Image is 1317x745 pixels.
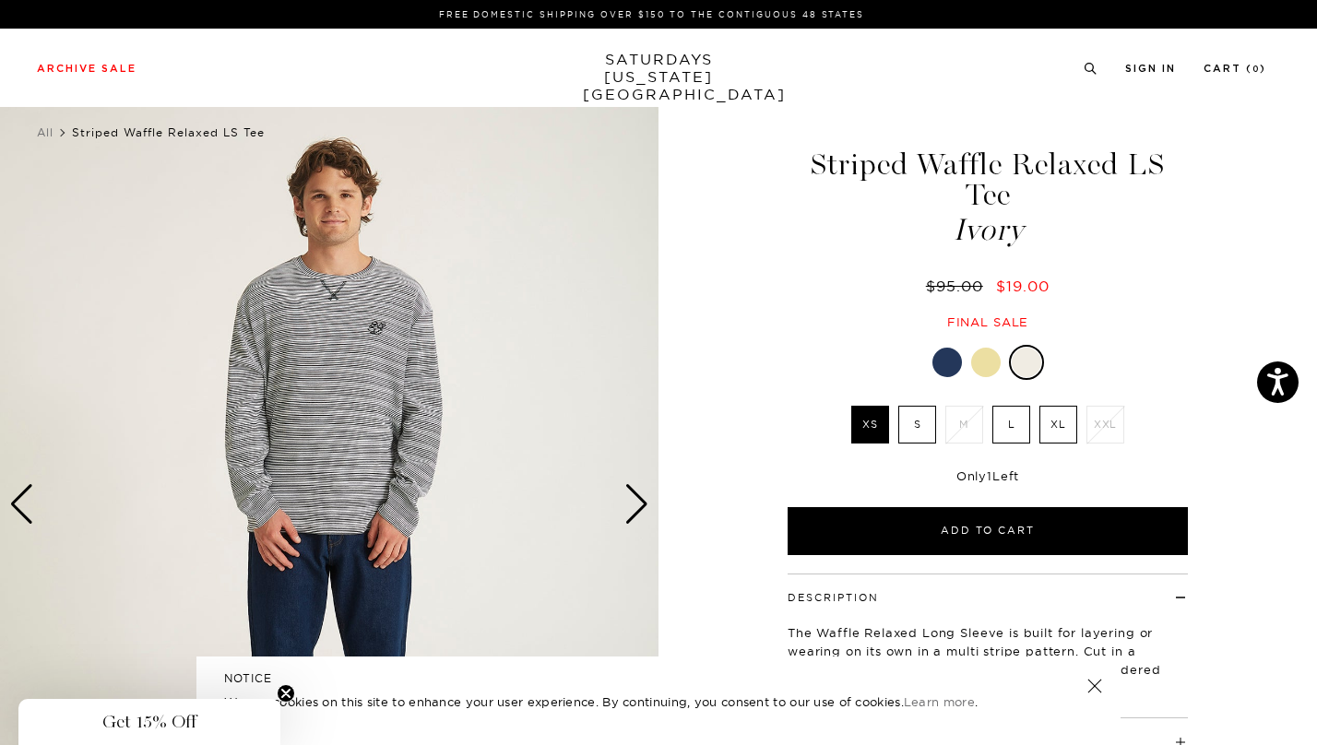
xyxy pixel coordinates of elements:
[851,406,889,443] label: XS
[44,7,1259,21] p: FREE DOMESTIC SHIPPING OVER $150 TO THE CONTIGUOUS 48 STATES
[1039,406,1077,443] label: XL
[277,684,295,703] button: Close teaser
[37,64,136,74] a: Archive Sale
[18,699,280,745] div: Get 15% OffClose teaser
[788,507,1188,555] button: Add to Cart
[72,125,265,139] span: Striped Waffle Relaxed LS Tee
[224,692,1027,711] p: We use cookies on this site to enhance your user experience. By continuing, you consent to our us...
[992,406,1030,443] label: L
[583,51,735,103] a: SATURDAYS[US_STATE][GEOGRAPHIC_DATA]
[1252,65,1260,74] small: 0
[224,670,1093,687] h5: NOTICE
[788,593,879,603] button: Description
[785,215,1191,245] span: Ivory
[102,711,196,733] span: Get 15% Off
[785,149,1191,245] h1: Striped Waffle Relaxed LS Tee
[788,623,1188,697] p: The Waffle Relaxed Long Sleeve is built for layering or wearing on its own in a multi stripe patt...
[898,406,936,443] label: S
[904,694,975,709] a: Learn more
[785,314,1191,330] div: Final sale
[37,125,53,139] a: All
[926,277,991,295] del: $95.00
[9,484,34,525] div: Previous slide
[1125,64,1176,74] a: Sign In
[624,484,649,525] div: Next slide
[788,468,1188,484] div: Only Left
[996,277,1050,295] span: $19.00
[1204,64,1266,74] a: Cart (0)
[987,468,992,483] span: 1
